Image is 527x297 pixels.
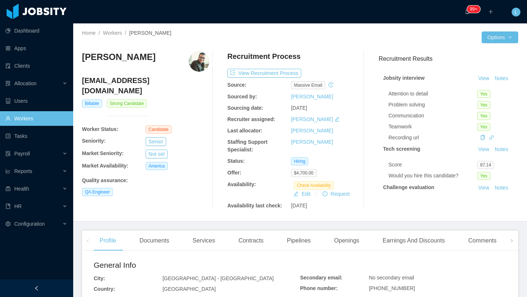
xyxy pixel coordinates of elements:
[476,146,492,152] a: View
[14,186,29,192] span: Health
[291,139,333,145] a: [PERSON_NAME]
[82,126,118,132] b: Worker Status:
[477,112,490,120] span: Yes
[5,169,11,174] i: icon: line-chart
[480,135,485,140] i: icon: copy
[82,150,124,156] b: Market Seniority:
[291,105,307,111] span: [DATE]
[492,145,511,154] button: Notes
[14,203,22,209] span: HR
[291,189,313,198] button: icon: editEdit
[146,162,168,170] span: America
[94,259,300,271] h2: General Info
[5,151,11,156] i: icon: file-protect
[369,285,415,291] span: [PHONE_NUMBER]
[389,101,478,109] div: Problem solving
[5,129,67,143] a: icon: profileTasks
[291,157,308,165] span: Hiring
[227,116,275,122] b: Recruiter assigned:
[227,70,301,76] a: icon: exportView Recruitment Process
[82,163,128,169] b: Market Availability:
[227,105,263,111] b: Sourcing date:
[488,9,493,14] i: icon: plus
[162,286,216,292] span: [GEOGRAPHIC_DATA]
[489,135,494,140] a: icon: link
[291,128,333,134] a: [PERSON_NAME]
[134,230,175,251] div: Documents
[227,82,246,88] b: Source:
[328,82,333,87] i: icon: history
[300,275,343,281] b: Secondary email:
[334,117,340,122] i: icon: edit
[291,169,316,177] span: $4,700.00
[369,275,414,281] span: No secondary email
[5,41,67,56] a: icon: appstoreApps
[14,151,30,157] span: Payroll
[462,230,502,251] div: Comments
[82,51,156,63] h3: [PERSON_NAME]
[291,116,333,122] a: [PERSON_NAME]
[103,30,122,36] a: Workers
[510,239,513,243] i: icon: right
[477,90,490,98] span: Yes
[5,186,11,191] i: icon: medicine-box
[291,203,307,208] span: [DATE]
[227,170,241,176] b: Offer:
[477,101,490,109] span: Yes
[477,123,490,131] span: Yes
[515,8,517,16] span: L
[480,134,485,142] div: Copy
[125,30,126,36] span: /
[5,204,11,209] i: icon: book
[300,285,338,291] b: Phone number:
[82,30,96,36] a: Home
[383,75,425,81] strong: Jobsity interview
[94,230,122,251] div: Profile
[383,184,434,190] strong: Challenge evaluation
[187,230,221,251] div: Services
[389,90,478,98] div: Attention to detail
[389,112,478,120] div: Communication
[5,23,67,38] a: icon: pie-chartDashboard
[492,184,511,192] button: Notes
[492,74,511,83] button: Notes
[82,75,209,96] h4: [EMAIL_ADDRESS][DOMAIN_NAME]
[476,185,492,191] a: View
[82,188,113,196] span: QA Engineer
[227,181,256,187] b: Availability:
[227,69,301,78] button: icon: exportView Recruitment Process
[383,146,421,152] strong: Tech screening
[82,99,102,108] span: Billable
[227,128,262,134] b: Last allocator:
[14,80,37,86] span: Allocation
[162,275,274,281] span: [GEOGRAPHIC_DATA] - [GEOGRAPHIC_DATA]
[146,150,168,158] button: Not set
[291,81,325,89] span: Massive Email
[94,286,115,292] b: Country:
[146,137,166,146] button: Senior
[227,139,268,153] b: Staffing Support Specialist:
[227,94,257,99] b: Sourced by:
[319,189,352,198] button: icon: exclamation-circleRequest
[281,230,317,251] div: Pipelines
[233,230,269,251] div: Contracts
[379,54,518,63] h3: Recruitment Results
[5,81,11,86] i: icon: solution
[5,111,67,126] a: icon: userWorkers
[227,158,244,164] b: Status:
[86,239,90,243] i: icon: left
[14,221,45,227] span: Configuration
[389,123,478,131] div: Teamwork
[82,138,106,144] b: Seniority:
[328,230,365,251] div: Openings
[476,75,492,81] a: View
[129,30,171,36] span: [PERSON_NAME]
[14,168,32,174] span: Reports
[82,177,128,183] b: Quality assurance :
[377,230,451,251] div: Earnings And Discounts
[189,51,209,72] img: 32cbf615-d1b5-4cae-9727-2ea3deeef0ff_68c430217d6ea-400w.png
[5,221,11,226] i: icon: setting
[389,134,478,142] div: Recording url
[389,161,478,169] div: Score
